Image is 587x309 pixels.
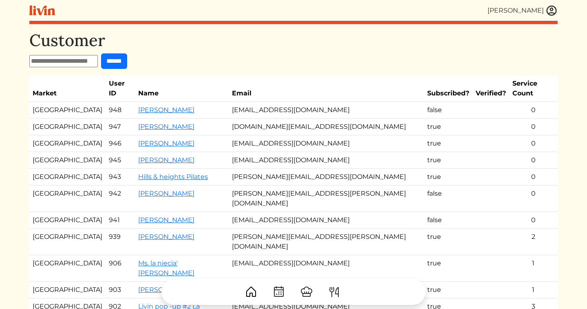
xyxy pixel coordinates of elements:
a: [PERSON_NAME] [138,190,194,197]
img: House-9bf13187bcbb5817f509fe5e7408150f90897510c4275e13d0d5fca38e0b5951.svg [245,285,258,298]
a: [PERSON_NAME] [138,106,194,114]
td: [GEOGRAPHIC_DATA] [29,229,106,255]
td: 0 [509,135,558,152]
td: false [424,212,472,229]
a: [PERSON_NAME] [138,156,194,164]
td: [PERSON_NAME][EMAIL_ADDRESS][DOMAIN_NAME] [229,169,424,185]
th: Market [29,75,106,102]
td: 948 [106,102,135,119]
td: [DOMAIN_NAME][EMAIL_ADDRESS][DOMAIN_NAME] [229,119,424,135]
th: Subscribed? [424,75,472,102]
h1: Customer [29,31,558,50]
td: 0 [509,212,558,229]
th: Verified? [472,75,509,102]
img: livin-logo-a0d97d1a881af30f6274990eb6222085a2533c92bbd1e4f22c21b4f0d0e3210c.svg [29,5,55,15]
td: false [424,185,472,212]
td: 2 [509,229,558,255]
td: [EMAIL_ADDRESS][DOMAIN_NAME] [229,102,424,119]
td: [PERSON_NAME][EMAIL_ADDRESS][PERSON_NAME][DOMAIN_NAME] [229,229,424,255]
th: Service Count [509,75,558,102]
th: Name [135,75,229,102]
a: [PERSON_NAME] [138,233,194,241]
td: true [424,119,472,135]
th: Email [229,75,424,102]
td: [EMAIL_ADDRESS][DOMAIN_NAME] [229,212,424,229]
td: 942 [106,185,135,212]
td: [EMAIL_ADDRESS][DOMAIN_NAME] [229,135,424,152]
th: User ID [106,75,135,102]
td: [GEOGRAPHIC_DATA] [29,169,106,185]
td: 945 [106,152,135,169]
div: [PERSON_NAME] [488,6,544,15]
td: 939 [106,229,135,255]
td: [GEOGRAPHIC_DATA] [29,119,106,135]
td: false [424,102,472,119]
img: CalendarDots-5bcf9d9080389f2a281d69619e1c85352834be518fbc73d9501aef674afc0d57.svg [272,285,285,298]
td: 946 [106,135,135,152]
td: [GEOGRAPHIC_DATA] [29,212,106,229]
td: true [424,229,472,255]
td: 0 [509,152,558,169]
td: 0 [509,185,558,212]
a: [PERSON_NAME] [138,123,194,130]
td: 943 [106,169,135,185]
td: true [424,255,472,282]
td: [EMAIL_ADDRESS][DOMAIN_NAME] [229,152,424,169]
td: true [424,152,472,169]
td: [GEOGRAPHIC_DATA] [29,135,106,152]
td: 0 [509,169,558,185]
img: ChefHat-a374fb509e4f37eb0702ca99f5f64f3b6956810f32a249b33092029f8484b388.svg [300,285,313,298]
a: Hills & heights Pilates [138,173,208,181]
td: 947 [106,119,135,135]
td: [GEOGRAPHIC_DATA] [29,185,106,212]
a: [PERSON_NAME] [138,139,194,147]
td: [GEOGRAPHIC_DATA] [29,255,106,282]
td: true [424,169,472,185]
td: [EMAIL_ADDRESS][DOMAIN_NAME] [229,255,424,282]
a: [PERSON_NAME] [138,216,194,224]
a: Ms. la niecia' [PERSON_NAME] [138,259,194,277]
td: 1 [509,255,558,282]
td: 941 [106,212,135,229]
td: true [424,135,472,152]
td: 0 [509,119,558,135]
td: 906 [106,255,135,282]
td: [GEOGRAPHIC_DATA] [29,152,106,169]
td: [GEOGRAPHIC_DATA] [29,102,106,119]
img: ForkKnife-55491504ffdb50bab0c1e09e7649658475375261d09fd45db06cec23bce548bf.svg [328,285,341,298]
td: [PERSON_NAME][EMAIL_ADDRESS][PERSON_NAME][DOMAIN_NAME] [229,185,424,212]
img: user_account-e6e16d2ec92f44fc35f99ef0dc9cddf60790bfa021a6ecb1c896eb5d2907b31c.svg [545,4,558,17]
td: 0 [509,102,558,119]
